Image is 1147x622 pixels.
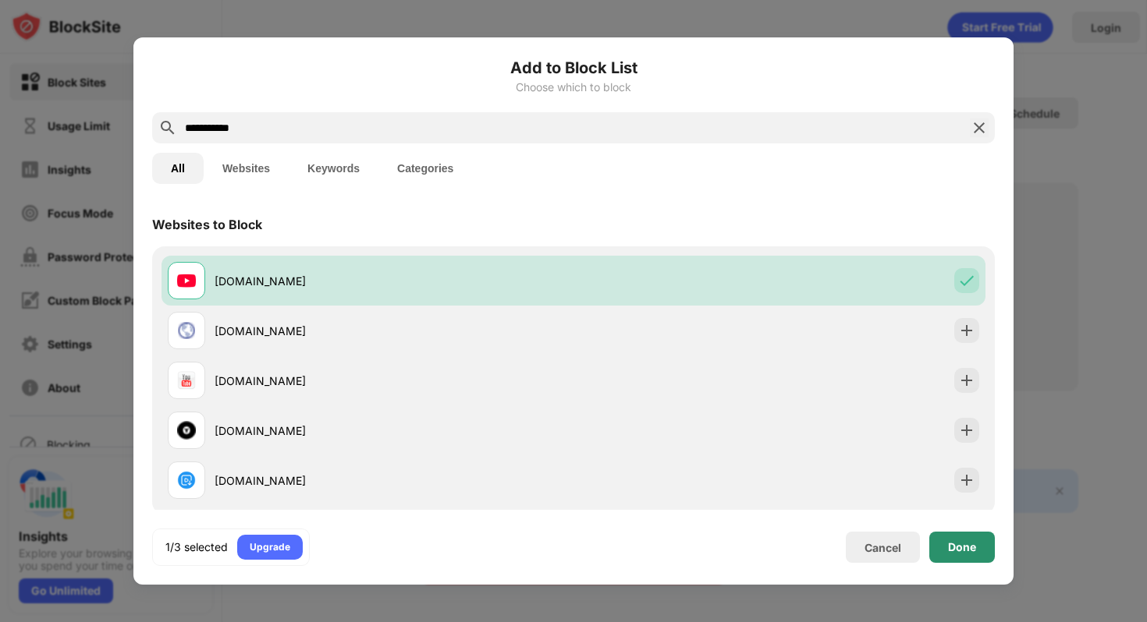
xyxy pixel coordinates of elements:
[177,321,196,340] img: favicons
[215,273,573,289] div: [DOMAIN_NAME]
[177,471,196,489] img: favicons
[250,539,290,555] div: Upgrade
[177,421,196,440] img: favicons
[165,539,228,555] div: 1/3 selected
[215,422,573,439] div: [DOMAIN_NAME]
[378,153,472,184] button: Categories
[865,541,901,554] div: Cancel
[177,271,196,290] img: favicons
[215,323,573,339] div: [DOMAIN_NAME]
[152,153,204,184] button: All
[152,56,995,80] h6: Add to Block List
[204,153,289,184] button: Websites
[152,217,262,232] div: Websites to Block
[215,472,573,489] div: [DOMAIN_NAME]
[970,118,989,137] img: search-close
[177,371,196,390] img: favicons
[289,153,378,184] button: Keywords
[948,541,976,553] div: Done
[158,118,177,137] img: search.svg
[152,81,995,94] div: Choose which to block
[215,373,573,389] div: [DOMAIN_NAME]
